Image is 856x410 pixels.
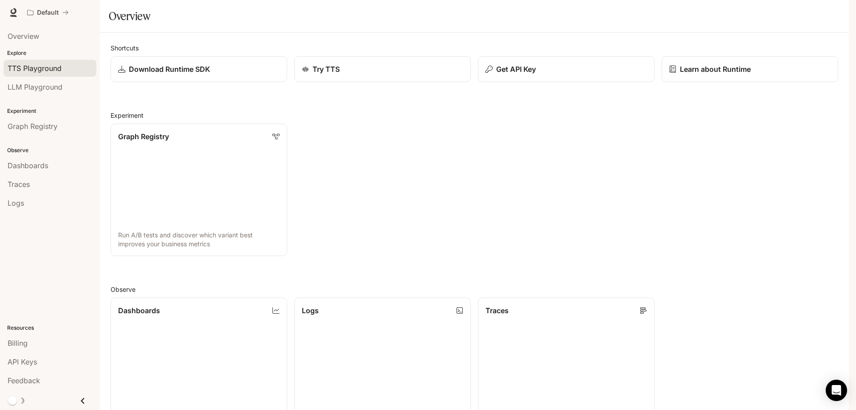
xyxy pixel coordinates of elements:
p: Try TTS [313,64,340,75]
p: Dashboards [118,305,160,316]
p: Learn about Runtime [680,64,751,75]
h2: Observe [111,285,838,294]
a: Learn about Runtime [662,56,838,82]
a: Download Runtime SDK [111,56,287,82]
a: Try TTS [294,56,471,82]
p: Default [37,9,59,17]
h2: Shortcuts [111,43,838,53]
p: Graph Registry [118,131,169,142]
p: Traces [486,305,509,316]
h2: Experiment [111,111,838,120]
h1: Overview [109,7,150,25]
a: Graph RegistryRun A/B tests and discover which variant best improves your business metrics [111,124,287,256]
p: Logs [302,305,319,316]
p: Download Runtime SDK [129,64,210,75]
p: Run A/B tests and discover which variant best improves your business metrics [118,231,280,248]
button: Get API Key [478,56,654,82]
button: All workspaces [23,4,73,21]
div: Open Intercom Messenger [826,380,847,401]
p: Get API Key [496,64,536,75]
